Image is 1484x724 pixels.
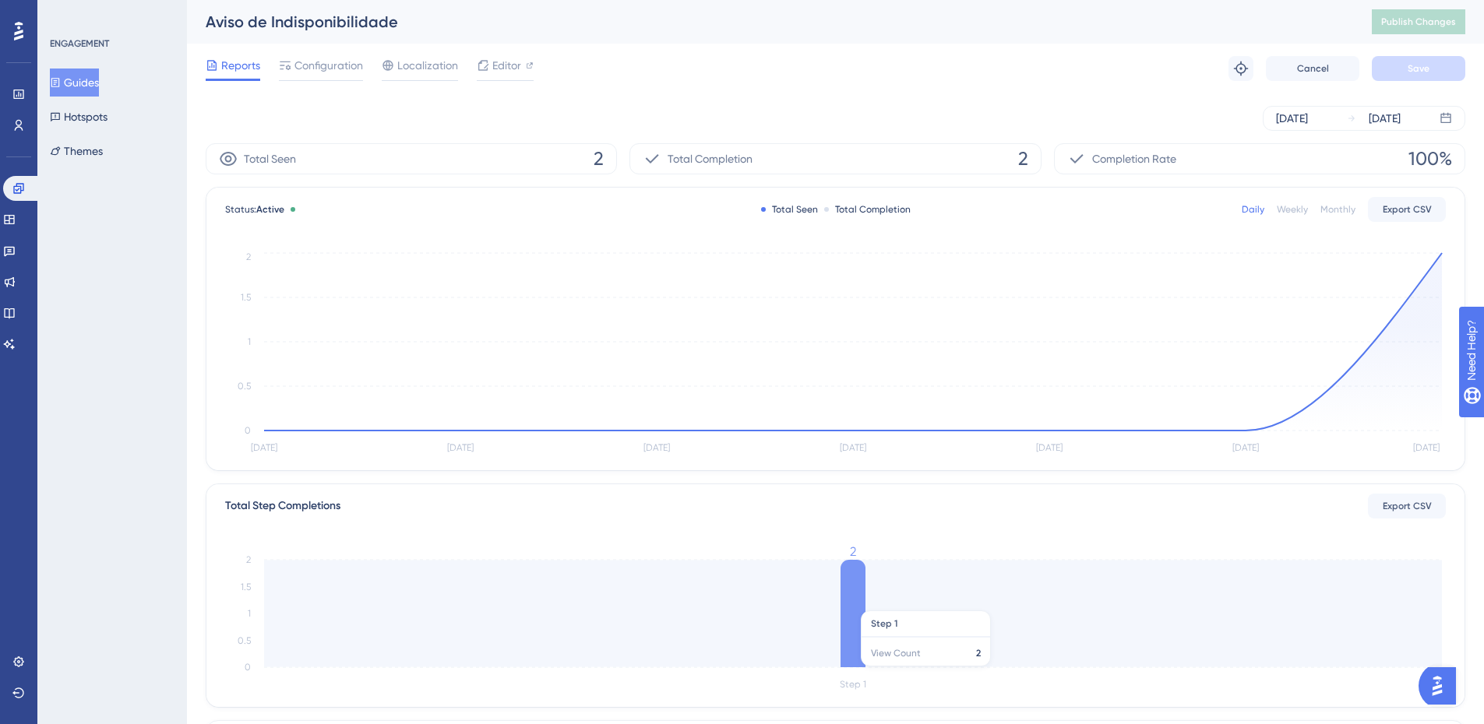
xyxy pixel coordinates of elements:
[1408,146,1452,171] span: 100%
[248,608,251,619] tspan: 1
[50,69,99,97] button: Guides
[1369,109,1401,128] div: [DATE]
[1320,203,1355,216] div: Monthly
[1276,109,1308,128] div: [DATE]
[1297,62,1329,75] span: Cancel
[246,251,251,262] tspan: 2
[241,292,251,303] tspan: 1.5
[840,679,866,690] tspan: Step 1
[245,425,251,436] tspan: 0
[1408,62,1429,75] span: Save
[206,11,1333,33] div: Aviso de Indisponibilidade
[1266,56,1359,81] button: Cancel
[294,56,363,75] span: Configuration
[594,146,604,171] span: 2
[1372,9,1465,34] button: Publish Changes
[1018,146,1028,171] span: 2
[668,149,753,168] span: Total Completion
[50,37,109,50] div: ENGAGEMENT
[238,381,251,392] tspan: 0.5
[850,544,856,559] tspan: 2
[1232,442,1259,453] tspan: [DATE]
[1368,494,1446,518] button: Export CSV
[761,203,818,216] div: Total Seen
[221,56,260,75] span: Reports
[824,203,911,216] div: Total Completion
[256,204,284,215] span: Active
[1383,203,1432,216] span: Export CSV
[492,56,521,75] span: Editor
[1036,442,1063,453] tspan: [DATE]
[248,336,251,347] tspan: 1
[643,442,670,453] tspan: [DATE]
[244,149,296,168] span: Total Seen
[37,4,97,23] span: Need Help?
[1277,203,1308,216] div: Weekly
[241,582,251,592] tspan: 1.5
[447,442,474,453] tspan: [DATE]
[1092,149,1176,168] span: Completion Rate
[1383,500,1432,512] span: Export CSV
[1372,56,1465,81] button: Save
[225,203,284,216] span: Status:
[1368,197,1446,222] button: Export CSV
[50,103,108,131] button: Hotspots
[1419,662,1465,709] iframe: UserGuiding AI Assistant Launcher
[225,497,340,515] div: Total Step Completions
[397,56,458,75] span: Localization
[251,442,277,453] tspan: [DATE]
[840,442,866,453] tspan: [DATE]
[1381,16,1456,28] span: Publish Changes
[1242,203,1264,216] div: Daily
[245,662,251,673] tspan: 0
[238,635,251,646] tspan: 0.5
[1413,442,1440,453] tspan: [DATE]
[50,137,103,165] button: Themes
[246,554,251,565] tspan: 2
